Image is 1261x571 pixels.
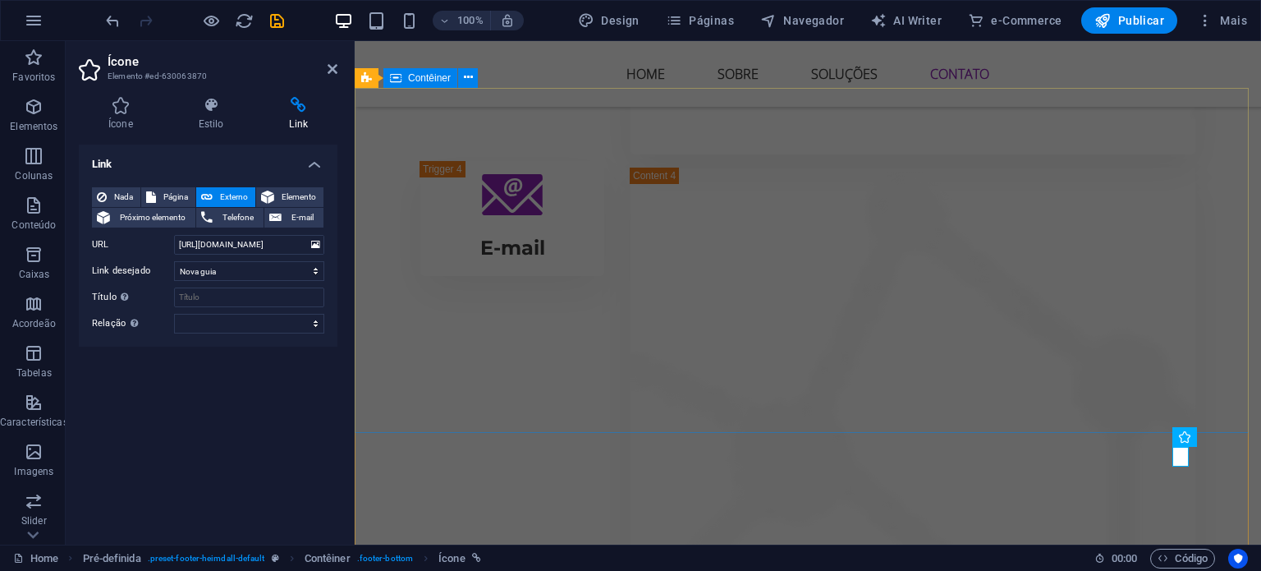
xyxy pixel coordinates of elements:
[79,97,169,131] h4: Ícone
[234,11,254,30] button: reload
[500,13,515,28] i: Ao redimensionar, ajusta automaticamente o nível de zoom para caber no dispositivo escolhido.
[112,187,135,207] span: Nada
[21,514,47,527] p: Slider
[571,7,646,34] button: Design
[968,12,1062,29] span: e-Commerce
[92,261,174,281] label: Link desejado
[161,187,190,207] span: Página
[92,187,140,207] button: Nada
[92,314,174,334] label: Relação
[103,12,122,30] i: Desfazer: Alterar link (Ctrl+Z)
[264,208,323,228] button: E-mail
[760,12,844,29] span: Navegador
[11,219,56,232] p: Conteúdo
[438,549,465,569] span: Clique para selecionar. Clique duas vezes para editar
[196,208,264,228] button: Telefone
[15,169,53,182] p: Colunas
[259,97,337,131] h4: Link
[92,235,174,255] label: URL
[1123,552,1126,564] span: :
[12,317,56,330] p: Acordeão
[14,465,53,478] p: Imagens
[268,12,287,30] i: Salvar (Ctrl+S)
[201,11,221,30] button: Clique aqui para sair do modo de visualização e continuar editando
[12,71,55,84] p: Favoritos
[83,549,481,569] nav: breadcrumb
[1228,549,1248,569] button: Usercentrics
[578,12,640,29] span: Design
[103,11,122,30] button: undo
[92,288,174,307] label: Título
[1081,7,1177,34] button: Publicar
[1094,549,1138,569] h6: Tempo de sessão
[870,12,942,29] span: AI Writer
[218,208,259,228] span: Telefone
[1150,549,1215,569] button: Código
[19,268,50,281] p: Caixas
[272,554,279,563] i: Este elemento é uma predefinição personalizável
[169,97,260,131] h4: Estilo
[92,208,195,228] button: Próximo elemento
[305,549,351,569] span: Clique para selecionar. Clique duas vezes para editar
[1094,12,1164,29] span: Publicar
[287,208,319,228] span: E-mail
[666,12,734,29] span: Páginas
[174,235,324,255] input: URL...
[279,187,319,207] span: Elemento
[571,7,646,34] div: Design (Ctrl+Alt+Y)
[408,73,451,83] span: Contêiner
[472,554,481,563] i: Este elemento está vinculado
[218,187,250,207] span: Externo
[83,549,141,569] span: Clique para selecionar. Clique duas vezes para editar
[864,7,948,34] button: AI Writer
[1158,549,1208,569] span: Código
[1190,7,1254,34] button: Mais
[108,54,337,69] h2: Ícone
[141,187,195,207] button: Página
[115,208,190,228] span: Próximo elemento
[754,7,851,34] button: Navegador
[1197,12,1247,29] span: Mais
[13,549,58,569] a: Clique para cancelar a seleção. Clique duas vezes para abrir as Páginas
[174,288,324,307] input: Título
[1112,549,1137,569] span: 00 00
[16,366,52,380] p: Tabelas
[659,7,741,34] button: Páginas
[235,12,254,30] i: Recarregar página
[267,11,287,30] button: save
[256,187,323,207] button: Elemento
[108,69,305,84] h3: Elemento #ed-630063870
[357,549,413,569] span: . footer-bottom
[961,7,1068,34] button: e-Commerce
[148,549,265,569] span: . preset-footer-heimdall-default
[457,11,484,30] h6: 100%
[66,120,250,235] a: E-mail
[10,120,57,133] p: Elementos
[433,11,491,30] button: 100%
[196,187,255,207] button: Externo
[79,145,337,174] h4: Link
